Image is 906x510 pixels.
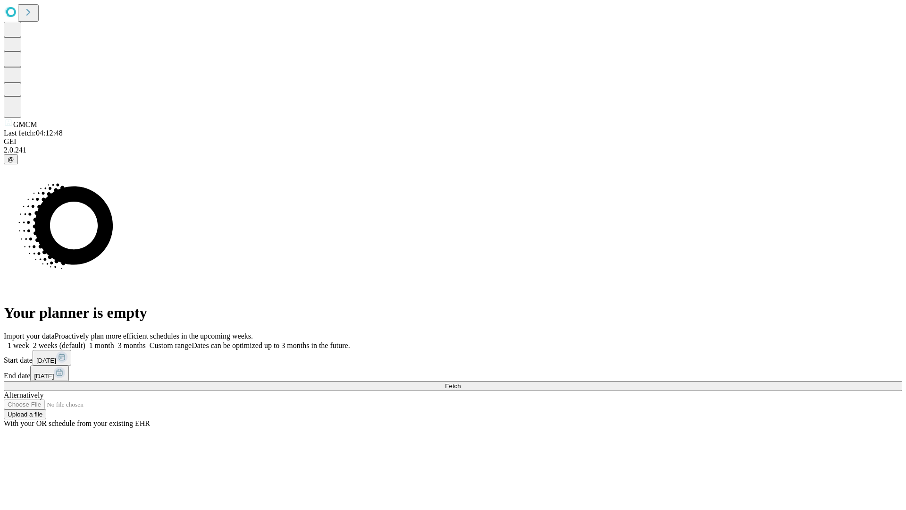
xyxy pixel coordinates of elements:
[33,350,71,365] button: [DATE]
[4,409,46,419] button: Upload a file
[445,382,461,390] span: Fetch
[4,146,902,154] div: 2.0.241
[4,304,902,322] h1: Your planner is empty
[4,381,902,391] button: Fetch
[4,332,55,340] span: Import your data
[4,154,18,164] button: @
[4,419,150,427] span: With your OR schedule from your existing EHR
[36,357,56,364] span: [DATE]
[34,373,54,380] span: [DATE]
[4,365,902,381] div: End date
[55,332,253,340] span: Proactively plan more efficient schedules in the upcoming weeks.
[4,137,902,146] div: GEI
[150,341,192,349] span: Custom range
[8,156,14,163] span: @
[4,350,902,365] div: Start date
[8,341,29,349] span: 1 week
[192,341,350,349] span: Dates can be optimized up to 3 months in the future.
[4,391,43,399] span: Alternatively
[118,341,146,349] span: 3 months
[33,341,85,349] span: 2 weeks (default)
[30,365,69,381] button: [DATE]
[4,129,63,137] span: Last fetch: 04:12:48
[89,341,114,349] span: 1 month
[13,120,37,128] span: GMCM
